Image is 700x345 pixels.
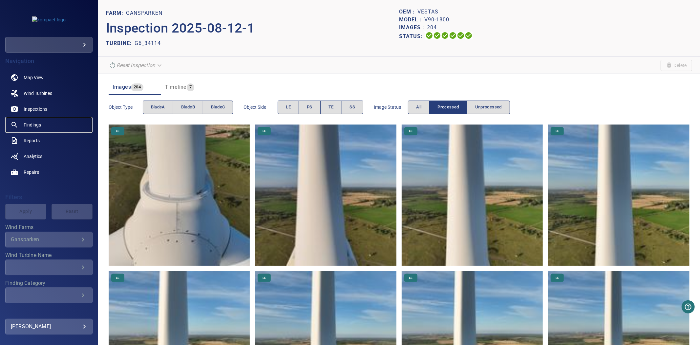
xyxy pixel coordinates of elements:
[278,101,363,114] div: objectSide
[5,101,93,117] a: inspections noActive
[151,103,165,111] span: bladeA
[405,129,416,133] span: LE
[342,101,364,114] button: SS
[399,32,425,41] p: Status:
[106,59,166,71] div: Reset inspection
[399,16,424,24] p: Model :
[399,8,417,16] p: OEM :
[112,276,123,280] span: LE
[143,101,173,114] button: bladeA
[11,321,87,332] div: [PERSON_NAME]
[5,117,93,133] a: findings noActive
[24,153,42,160] span: Analytics
[307,103,312,111] span: PS
[467,101,510,114] button: Unprocessed
[5,253,93,258] label: Wind Turbine Name
[425,32,433,39] svg: Uploading 100%
[106,59,166,71] div: Unable to reset the inspection due to its current status
[5,281,93,286] label: Finding Category
[405,276,416,280] span: LE
[5,58,93,64] h4: Navigation
[181,103,195,111] span: bladeB
[24,122,41,128] span: Findings
[429,101,467,114] button: Processed
[244,104,278,110] span: Object Side
[5,232,93,247] div: Wind Farms
[424,16,449,24] p: V90-1800
[350,103,355,111] span: SS
[552,276,563,280] span: LE
[131,83,143,91] span: 204
[109,104,143,110] span: Object type
[427,24,437,32] p: 204
[24,90,52,97] span: Wind Turbines
[457,32,465,39] svg: Matching 100%
[449,32,457,39] svg: ML Processing 100%
[24,74,44,81] span: Map View
[5,133,93,149] a: reports noActive
[286,103,291,111] span: LE
[11,236,79,242] div: Gansparken
[661,60,692,71] span: Unable to delete the inspection due to its current status
[24,169,39,175] span: Repairs
[329,103,334,111] span: TE
[106,9,126,17] p: FARM:
[5,37,93,53] div: kompact
[299,101,321,114] button: PS
[32,16,66,23] img: kompact-logo
[552,129,563,133] span: LE
[320,101,342,114] button: TE
[211,103,225,111] span: bladeC
[113,84,131,90] span: Images
[416,103,421,111] span: All
[135,39,161,47] p: G6_34114
[441,32,449,39] svg: Selecting 100%
[187,83,194,91] span: 7
[143,101,233,114] div: objectType
[475,103,502,111] span: Unprocessed
[5,149,93,164] a: analytics noActive
[5,287,93,303] div: Finding Category
[374,104,408,110] span: Image Status
[465,32,473,39] svg: Classification 100%
[165,84,187,90] span: Timeline
[203,101,233,114] button: bladeC
[437,103,459,111] span: Processed
[24,106,47,112] span: Inspections
[5,194,93,200] h4: Filters
[106,18,399,38] p: Inspection 2025-08-12-1
[417,8,438,16] p: Vestas
[259,276,270,280] span: LE
[5,85,93,101] a: windturbines noActive
[106,39,135,47] p: TURBINE:
[112,129,123,133] span: LE
[117,62,155,68] em: Reset inspection
[24,137,40,144] span: Reports
[5,225,93,230] label: Wind Farms
[408,101,510,114] div: imageStatus
[5,70,93,85] a: map noActive
[173,101,203,114] button: bladeB
[399,24,427,32] p: Images :
[278,101,299,114] button: LE
[5,260,93,275] div: Wind Turbine Name
[5,164,93,180] a: repairs noActive
[433,32,441,39] svg: Data Formatted 100%
[408,101,430,114] button: All
[259,129,270,133] span: LE
[126,9,162,17] p: Gansparken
